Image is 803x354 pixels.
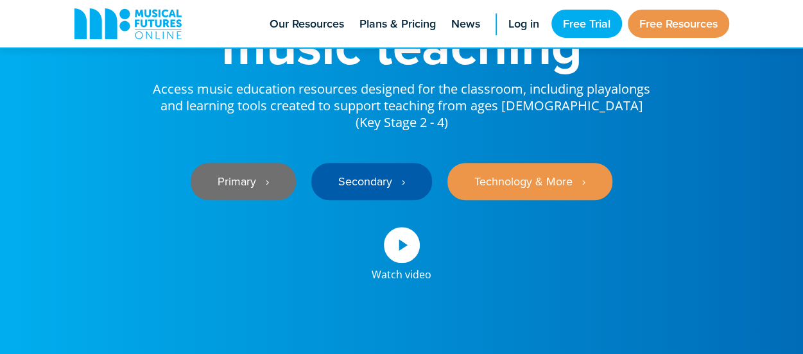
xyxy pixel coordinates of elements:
span: Plans & Pricing [359,15,436,33]
span: Our Resources [270,15,344,33]
a: Secondary ‎‏‏‎ ‎ › [311,163,432,200]
a: Primary ‎‏‏‎ ‎ › [191,163,296,200]
a: Technology & More ‎‏‏‎ ‎ › [447,163,612,200]
div: Watch video [372,263,431,280]
p: Access music education resources designed for the classroom, including playalongs and learning to... [151,72,652,131]
a: Free Trial [551,10,622,38]
span: Log in [508,15,539,33]
span: News [451,15,480,33]
a: Free Resources [628,10,729,38]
